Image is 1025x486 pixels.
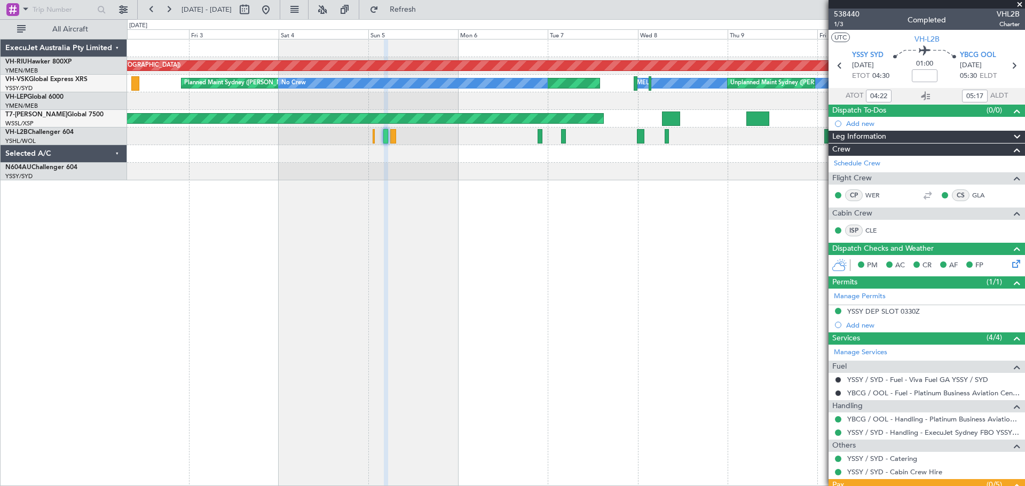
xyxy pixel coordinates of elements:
[832,144,850,156] span: Crew
[846,321,1020,330] div: Add new
[28,26,113,33] span: All Aircraft
[847,388,1020,397] a: YBCG / OOL - Fuel - Platinum Business Aviation Centre YBCG / OOL
[949,260,958,271] span: AF
[832,172,872,185] span: Flight Crew
[99,29,189,39] div: Thu 2
[5,111,104,118] a: T7-[PERSON_NAME]Global 7500
[847,415,1020,424] a: YBCG / OOL - Handling - Platinum Business Aviation Centre YBCG / OOL
[5,164,31,171] span: N604AU
[5,76,88,83] a: VH-VSKGlobal Express XRS
[834,158,880,169] a: Schedule Crew
[960,60,982,71] span: [DATE]
[972,190,996,200] a: GLA
[952,189,969,201] div: CS
[817,29,907,39] div: Fri 10
[997,9,1020,20] span: VHL2B
[832,361,847,373] span: Fuel
[832,243,934,255] span: Dispatch Checks and Weather
[5,59,27,65] span: VH-RIU
[975,260,983,271] span: FP
[12,21,116,38] button: All Aircraft
[845,189,863,201] div: CP
[5,164,77,171] a: N604AUChallenger 604
[33,2,94,18] input: Trip Number
[548,29,637,39] div: Tue 7
[458,29,548,39] div: Mon 6
[728,29,817,39] div: Thu 9
[832,105,886,117] span: Dispatch To-Dos
[987,105,1002,116] span: (0/0)
[846,119,1020,128] div: Add new
[832,276,857,289] span: Permits
[834,9,860,20] span: 538440
[962,90,988,102] input: --:--
[832,131,886,143] span: Leg Information
[5,172,33,180] a: YSSY/SYD
[831,33,850,42] button: UTC
[852,60,874,71] span: [DATE]
[908,14,946,26] div: Completed
[847,428,1020,437] a: YSSY / SYD - Handling - ExecuJet Sydney FBO YSSY / SYD
[832,208,872,220] span: Cabin Crew
[5,129,28,136] span: VH-L2B
[279,29,368,39] div: Sat 4
[5,94,27,100] span: VH-LEP
[895,260,905,271] span: AC
[990,91,1008,101] span: ALDT
[834,291,886,302] a: Manage Permits
[281,75,306,91] div: No Crew
[852,71,870,82] span: ETOT
[914,34,940,45] span: VH-L2B
[846,91,863,101] span: ATOT
[847,467,942,476] a: YSSY / SYD - Cabin Crew Hire
[987,332,1002,343] span: (4/4)
[865,190,889,200] a: WER
[922,260,932,271] span: CR
[5,76,29,83] span: VH-VSK
[381,6,425,13] span: Refresh
[852,50,884,61] span: YSSY SYD
[866,90,892,102] input: --:--
[5,129,74,136] a: VH-L2BChallenger 604
[365,1,429,18] button: Refresh
[368,29,458,39] div: Sun 5
[182,5,232,14] span: [DATE] - [DATE]
[5,102,38,110] a: YMEN/MEB
[834,347,887,358] a: Manage Services
[847,375,988,384] a: YSSY / SYD - Fuel - Viva Fuel GA YSSY / SYD
[129,21,147,30] div: [DATE]
[5,94,64,100] a: VH-LEPGlobal 6000
[5,111,67,118] span: T7-[PERSON_NAME]
[5,119,34,128] a: WSSL/XSP
[730,75,862,91] div: Unplanned Maint Sydney ([PERSON_NAME] Intl)
[872,71,889,82] span: 04:30
[5,137,36,145] a: YSHL/WOL
[832,332,860,345] span: Services
[867,260,878,271] span: PM
[997,20,1020,29] span: Charter
[847,454,917,463] a: YSSY / SYD - Catering
[5,84,33,92] a: YSSY/SYD
[638,29,728,39] div: Wed 8
[845,225,863,236] div: ISP
[637,75,649,91] div: MEL
[189,29,279,39] div: Fri 3
[980,71,997,82] span: ELDT
[832,400,863,412] span: Handling
[5,59,72,65] a: VH-RIUHawker 800XP
[916,59,933,69] span: 01:00
[960,71,977,82] span: 05:30
[960,50,996,61] span: YBCG OOL
[865,226,889,235] a: CLE
[987,276,1002,288] span: (1/1)
[834,20,860,29] span: 1/3
[847,307,920,316] div: YSSY DEP SLOT 0330Z
[184,75,308,91] div: Planned Maint Sydney ([PERSON_NAME] Intl)
[5,67,38,75] a: YMEN/MEB
[832,440,856,452] span: Others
